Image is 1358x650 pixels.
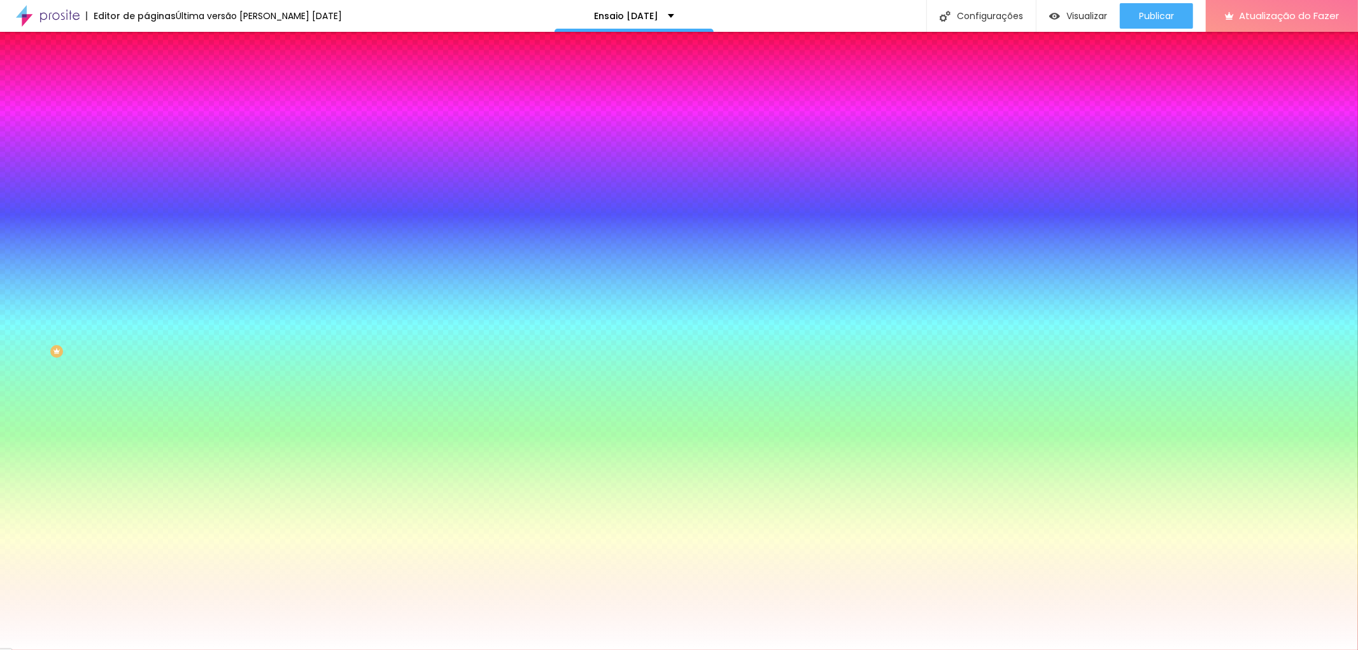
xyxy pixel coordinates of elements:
[1036,3,1120,29] button: Visualizar
[1139,10,1174,22] font: Publicar
[957,10,1023,22] font: Configurações
[1066,10,1107,22] font: Visualizar
[594,10,658,22] font: Ensaio [DATE]
[1120,3,1193,29] button: Publicar
[940,11,951,22] img: Ícone
[176,10,342,22] font: Última versão [PERSON_NAME] [DATE]
[94,10,176,22] font: Editor de páginas
[1239,9,1339,22] font: Atualização do Fazer
[1049,11,1060,22] img: view-1.svg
